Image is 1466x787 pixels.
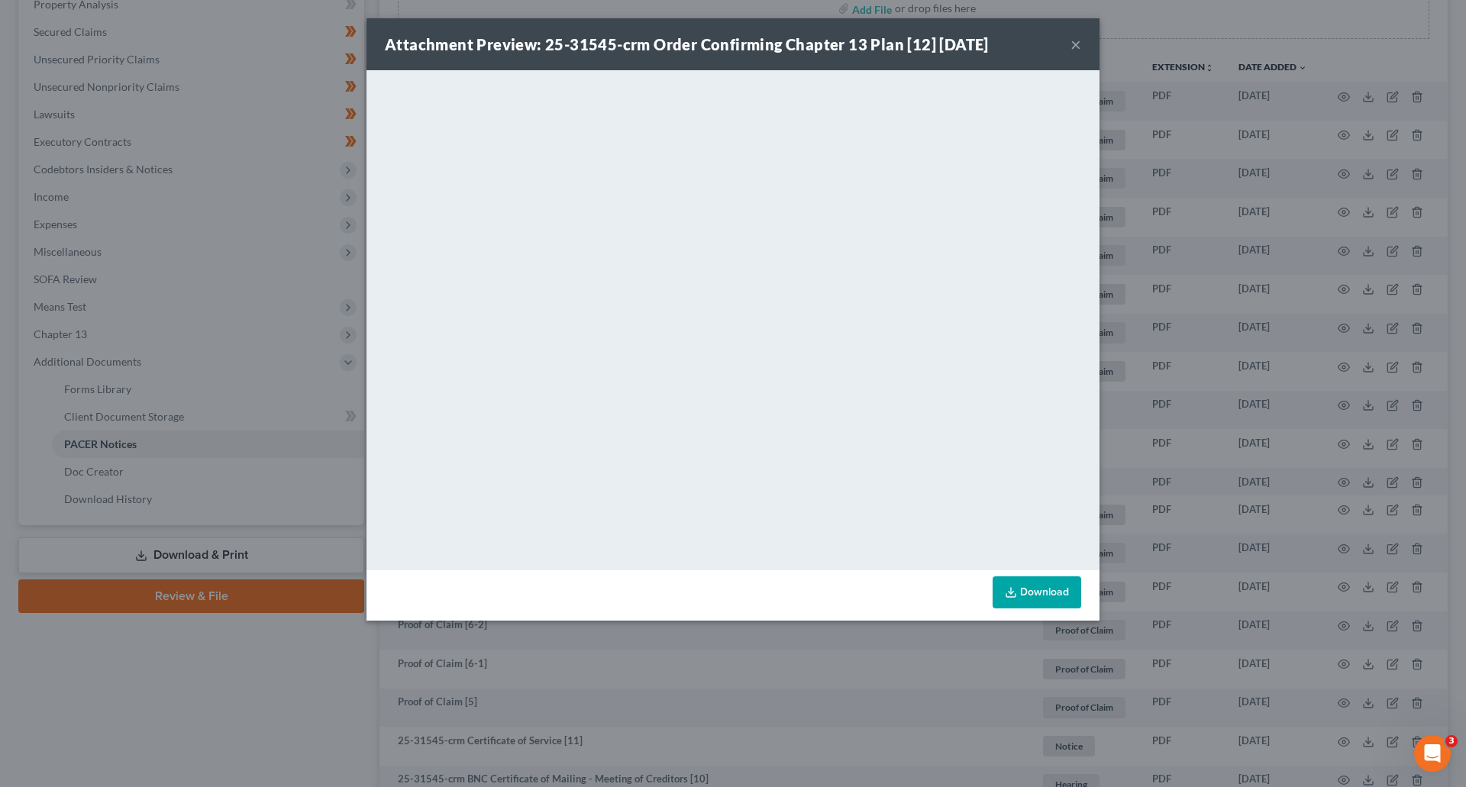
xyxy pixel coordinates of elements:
button: × [1070,35,1081,53]
iframe: <object ng-attr-data='[URL][DOMAIN_NAME]' type='application/pdf' width='100%' height='650px'></ob... [366,70,1099,566]
iframe: Intercom live chat [1414,735,1451,772]
span: 3 [1445,735,1458,747]
a: Download [993,576,1081,608]
strong: Attachment Preview: 25-31545-crm Order Confirming Chapter 13 Plan [12] [DATE] [385,35,989,53]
